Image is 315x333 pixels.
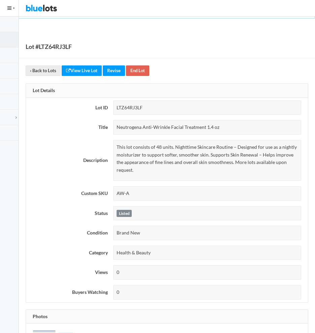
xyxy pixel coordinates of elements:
[26,262,111,282] th: Views
[62,65,102,76] a: View Live Lot
[26,184,111,203] th: Custom SKU
[113,101,301,115] div: LTZ64RJ3LF
[126,65,149,76] a: End Lot
[26,41,72,52] h1: Lot #LTZ64RJ3LF
[26,117,111,137] th: Title
[26,203,111,223] th: Status
[26,84,308,98] div: Lot Details
[26,98,111,118] th: Lot ID
[26,282,111,302] th: Buyers Watching
[113,186,301,201] div: AW-A
[113,265,301,280] div: 0
[113,246,301,260] div: Health & Beauty
[117,210,132,217] label: Listed
[26,310,308,324] div: Photos
[113,285,301,300] div: 0
[26,223,111,243] th: Condition
[113,120,301,135] div: Neutrogena Anti-Wrinkle Facial Treatment 1.4 oz
[117,143,298,174] p: This lot consists of 48 units. Nighttime Skincare Routine – Designed for use as a nightly moistur...
[26,65,61,76] a: ‹ Back to Lots
[103,65,125,76] a: Revise
[26,243,111,263] th: Category
[26,137,111,184] th: Description
[113,226,301,240] div: Brand New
